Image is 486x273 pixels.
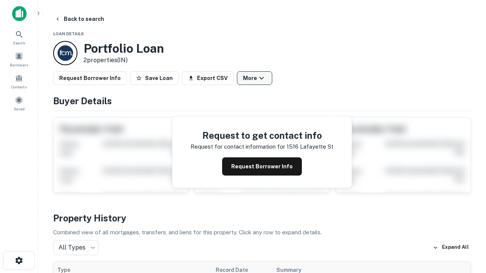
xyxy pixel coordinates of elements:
div: All Types [53,240,99,255]
a: Borrowers [2,49,36,69]
button: Expand All [431,242,471,253]
a: Contacts [2,71,36,91]
img: capitalize-icon.png [12,6,27,21]
h4: Property History [53,211,471,225]
button: More [237,71,272,85]
h4: Buyer Details [53,94,471,108]
h4: Request to get contact info [191,129,333,142]
p: 1516 lafayette st [287,142,333,151]
span: Borrowers [10,62,28,68]
p: Request for contact information for [191,142,285,151]
button: Request Borrower Info [222,157,302,176]
p: Combined view of all mortgages, transfers, and liens for this property. Click any row to expand d... [53,228,471,237]
span: Search [13,40,25,46]
span: Saved [14,106,25,112]
a: Saved [2,93,36,113]
iframe: Chat Widget [448,212,486,249]
span: Loan Details [53,31,84,36]
button: Request Borrower Info [53,71,127,85]
h3: Portfolio Loan [84,41,164,56]
p: 2 properties (IN) [84,56,164,65]
span: Contacts [11,84,27,90]
button: Back to search [52,12,107,26]
button: Save Loan [130,71,179,85]
button: Export CSV [182,71,234,85]
a: Search [2,27,36,47]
